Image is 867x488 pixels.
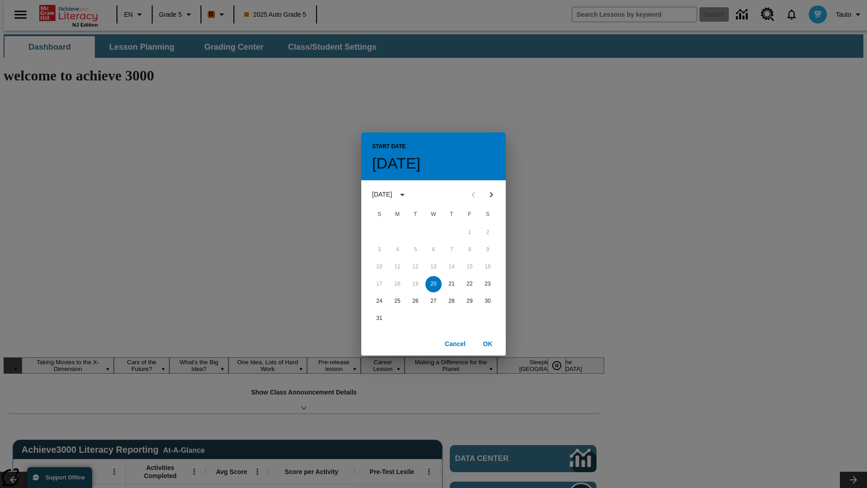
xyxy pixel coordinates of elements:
[441,336,470,352] button: Cancel
[443,276,460,292] button: 21
[480,276,496,292] button: 23
[425,206,442,224] span: Wednesday
[473,336,502,352] button: OK
[395,187,410,202] button: calendar view is open, switch to year view
[371,310,387,327] button: 31
[372,140,406,154] span: Start Date
[480,206,496,224] span: Saturday
[407,206,424,224] span: Tuesday
[461,206,478,224] span: Friday
[425,276,442,292] button: 20
[371,206,387,224] span: Sunday
[461,276,478,292] button: 22
[389,293,406,310] button: 25
[389,206,406,224] span: Monday
[372,190,392,199] div: [DATE]
[480,293,496,310] button: 30
[407,293,424,310] button: 26
[461,293,478,310] button: 29
[372,154,420,173] h4: [DATE]
[482,186,500,204] button: Next month
[371,293,387,310] button: 24
[425,293,442,310] button: 27
[443,293,460,310] button: 28
[443,206,460,224] span: Thursday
